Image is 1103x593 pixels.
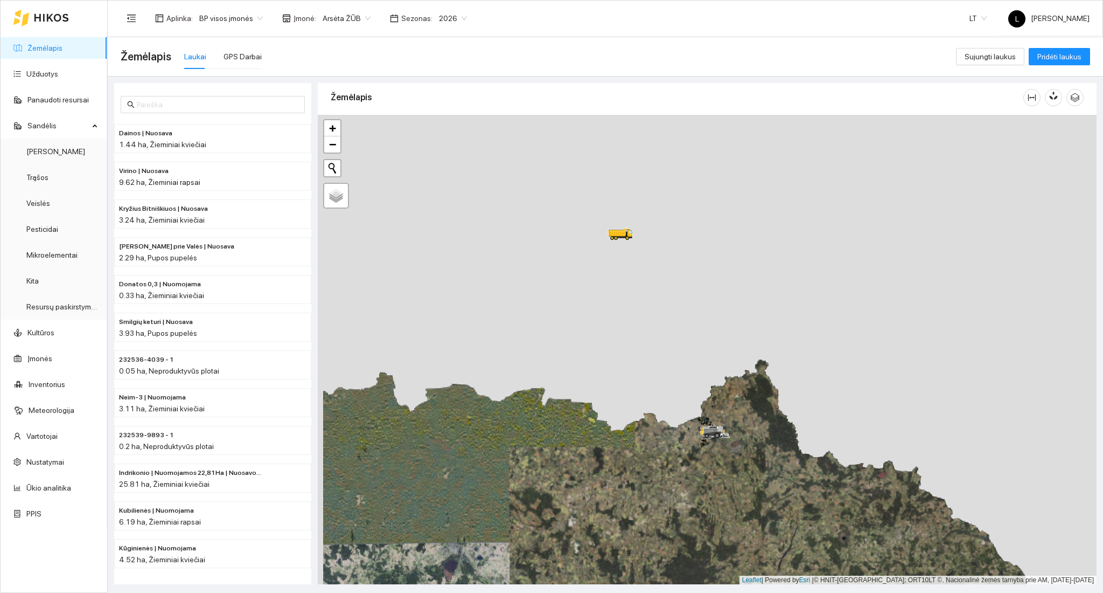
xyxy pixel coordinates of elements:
a: Vartotojai [26,432,58,440]
span: 0.2 ha, Neproduktyvūs plotai [119,442,214,451]
span: 0.05 ha, Neproduktyvūs plotai [119,367,219,375]
span: Indrikonio | Nuomojamos 22,81Ha | Nuosavos 3,00 Ha [119,468,263,478]
span: 2.29 ha, Pupos pupelės [119,253,197,262]
span: 3.11 ha, Žieminiai kviečiai [119,404,205,413]
button: Pridėti laukus [1029,48,1090,65]
a: Trąšos [26,173,48,182]
a: Ūkio analitika [26,484,71,492]
span: 25.81 ha, Žieminiai kviečiai [119,480,210,488]
span: Rolando prie Valės | Nuosava [119,242,234,252]
a: Nustatymai [26,458,64,466]
span: Aplinka : [166,12,193,24]
button: Initiate a new search [324,160,340,176]
span: shop [282,14,291,23]
a: Mikroelementai [26,251,78,259]
button: menu-fold [121,8,142,29]
a: Zoom in [324,120,340,136]
span: Kūginienės | Nuomojama [119,543,196,554]
a: Layers [324,184,348,208]
span: Sezonas : [401,12,432,24]
span: Donatos 0,3 | Nuomojama [119,279,201,289]
span: Dainos | Nuosava [119,128,172,139]
div: | Powered by © HNIT-[GEOGRAPHIC_DATA]; ORT10LT ©, Nacionalinė žemės tarnyba prie AM, [DATE]-[DATE] [739,576,1097,585]
span: Arsėta ŽŪB [323,10,371,26]
span: Virino | Nuosava [119,166,169,176]
div: Laukai [184,51,206,63]
button: column-width [1023,89,1041,106]
span: 2026 [439,10,467,26]
a: Resursų paskirstymas [26,302,99,311]
span: 3.93 ha, Pupos pupelės [119,329,197,337]
span: column-width [1024,93,1040,102]
span: Kryžius Bitniškiuos | Nuosava [119,204,208,214]
span: 0.33 ha, Žieminiai kviečiai [119,291,204,300]
a: Įmonės [27,354,52,363]
span: 9.62 ha, Žieminiai rapsai [119,178,200,187]
span: Kubilienės | Nuomojama [119,506,194,516]
a: Sujungti laukus [956,52,1024,61]
a: [PERSON_NAME] [26,147,85,156]
span: 1.44 ha, Žieminiai kviečiai [119,140,206,149]
span: layout [155,14,164,23]
span: − [329,137,336,151]
a: Pesticidai [26,225,58,233]
span: Pridėti laukus [1037,51,1081,63]
span: L [1015,10,1019,27]
span: 3.24 ha, Žieminiai kviečiai [119,216,205,224]
span: Sujungti laukus [965,51,1016,63]
a: Žemėlapis [27,44,62,52]
span: [PERSON_NAME] [1008,14,1090,23]
div: GPS Darbai [224,51,262,63]
span: 4.52 ha, Žieminiai kviečiai [119,555,205,564]
span: 232536-4039 - 1 [119,355,174,365]
a: PPIS [26,509,41,518]
a: Zoom out [324,136,340,153]
a: Pridėti laukus [1029,52,1090,61]
span: | [812,576,814,584]
a: Panaudoti resursai [27,95,89,104]
a: Inventorius [29,380,65,389]
a: Veislės [26,199,50,208]
span: BP visos įmonės [199,10,263,26]
a: Esri [799,576,811,584]
button: Sujungti laukus [956,48,1024,65]
span: 232539-9893 - 1 [119,430,174,440]
span: search [127,101,135,108]
span: 6.19 ha, Žieminiai rapsai [119,518,201,526]
span: Smilgių keturi | Nuosava [119,317,193,327]
span: Žemėlapis [121,48,171,65]
span: Įmonė : [294,12,316,24]
input: Paieška [137,99,298,111]
a: Kultūros [27,328,54,337]
div: Žemėlapis [331,82,1023,113]
span: Sandėlis [27,115,89,136]
span: Neim-3 | Nuomojama [119,392,186,403]
a: Užduotys [26,70,58,78]
span: menu-fold [127,13,136,23]
a: Leaflet [742,576,762,584]
span: calendar [390,14,399,23]
a: Meteorologija [29,406,74,415]
a: Kita [26,277,39,285]
span: LT [969,10,987,26]
span: + [329,121,336,135]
